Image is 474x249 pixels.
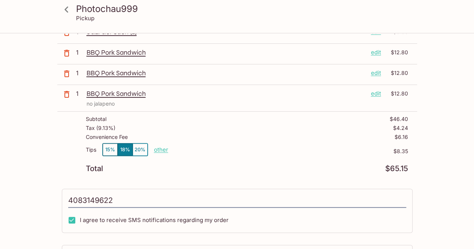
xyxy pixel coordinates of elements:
[76,15,94,22] p: Pickup
[371,89,381,98] p: edit
[390,116,408,122] p: $46.40
[385,165,408,172] p: $65.15
[87,69,365,77] p: BBQ Pork Sandwich
[118,143,133,156] button: 18%
[371,69,381,77] p: edit
[371,48,381,57] p: edit
[386,89,408,98] p: $12.80
[103,143,118,156] button: 15%
[86,134,128,140] p: Convenience Fee
[87,48,365,57] p: BBQ Pork Sandwich
[76,48,84,57] p: 1
[76,69,84,77] p: 1
[86,125,115,131] p: Tax ( 9.13% )
[168,148,408,154] p: $8.35
[87,101,408,107] p: no jalapeno
[76,3,411,15] h3: Photochau999
[76,89,84,98] p: 1
[386,48,408,57] p: $12.80
[86,165,103,172] p: Total
[87,89,365,98] p: BBQ Pork Sandwich
[393,125,408,131] p: $4.24
[80,216,229,224] span: I agree to receive SMS notifications regarding my order
[86,147,96,153] p: Tips
[133,143,148,156] button: 20%
[154,146,168,153] button: other
[86,116,106,122] p: Subtotal
[395,134,408,140] p: $6.16
[386,69,408,77] p: $12.80
[68,194,406,208] input: Enter phone number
